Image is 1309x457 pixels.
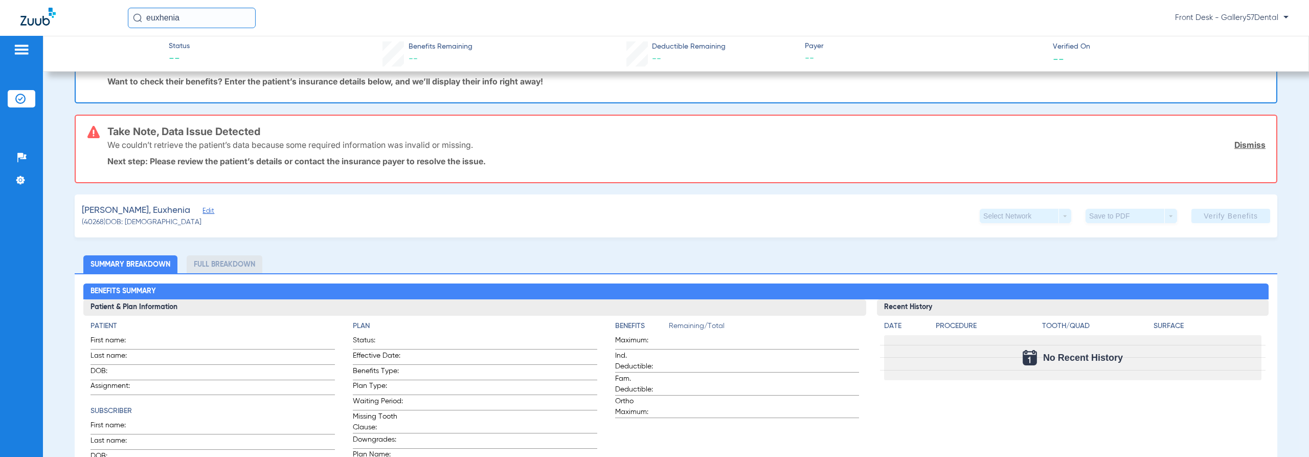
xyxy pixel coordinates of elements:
[1154,321,1261,335] app-breakdown-title: Surface
[91,366,141,380] span: DOB:
[187,255,262,273] li: Full Breakdown
[615,335,665,349] span: Maximum:
[936,321,1039,335] app-breakdown-title: Procedure
[83,284,1268,300] h2: Benefits Summary
[1234,140,1266,150] a: Dismiss
[91,321,335,332] h4: Patient
[353,366,403,380] span: Benefits Type:
[936,321,1039,332] h4: Procedure
[877,299,1268,316] h3: Recent History
[884,321,927,335] app-breakdown-title: Date
[805,52,1044,65] span: --
[353,351,403,364] span: Effective Date:
[13,43,30,56] img: hamburger-icon
[202,207,212,217] span: Edit
[1042,321,1150,335] app-breakdown-title: Tooth/Quad
[615,374,665,395] span: Fam. Deductible:
[1258,408,1309,457] iframe: Chat Widget
[91,406,335,417] h4: Subscriber
[87,126,100,138] img: error-icon
[669,321,860,335] span: Remaining/Total
[82,204,190,217] span: [PERSON_NAME], Euxhenia
[353,396,403,410] span: Waiting Period:
[128,8,256,28] input: Search for patients
[107,156,1266,166] p: Next step: Please review the patient’s details or contact the insurance payer to resolve the issue.
[652,54,661,63] span: --
[91,420,141,434] span: First name:
[82,217,201,228] span: (40268) DOB: [DEMOGRAPHIC_DATA]
[353,321,597,332] h4: Plan
[409,54,418,63] span: --
[652,41,726,52] span: Deductible Remaining
[615,351,665,372] span: Ind. Deductible:
[1053,41,1292,52] span: Verified On
[805,41,1044,52] span: Payer
[1043,353,1123,363] span: No Recent History
[91,436,141,449] span: Last name:
[353,335,403,349] span: Status:
[353,434,403,448] span: Downgrades:
[133,13,142,23] img: Search Icon
[409,41,472,52] span: Benefits Remaining
[107,76,1266,86] p: Want to check their benefits? Enter the patient’s insurance details below, and we’ll display thei...
[1023,350,1037,365] img: Calendar
[884,321,927,332] h4: Date
[1042,321,1150,332] h4: Tooth/Quad
[83,299,866,316] h3: Patient & Plan Information
[615,396,665,418] span: Ortho Maximum:
[1175,13,1289,23] span: Front Desk - Gallery57Dental
[91,351,141,364] span: Last name:
[91,335,141,349] span: First name:
[83,255,177,273] li: Summary Breakdown
[107,126,1266,137] h3: Take Note, Data Issue Detected
[20,8,56,26] img: Zuub Logo
[615,321,669,332] h4: Benefits
[169,52,190,67] span: --
[615,321,669,335] app-breakdown-title: Benefits
[169,41,190,52] span: Status
[91,381,141,395] span: Assignment:
[107,140,473,150] p: We couldn’t retrieve the patient’s data because some required information was invalid or missing.
[1154,321,1261,332] h4: Surface
[1053,53,1064,64] span: --
[353,411,403,433] span: Missing Tooth Clause:
[353,381,403,395] span: Plan Type:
